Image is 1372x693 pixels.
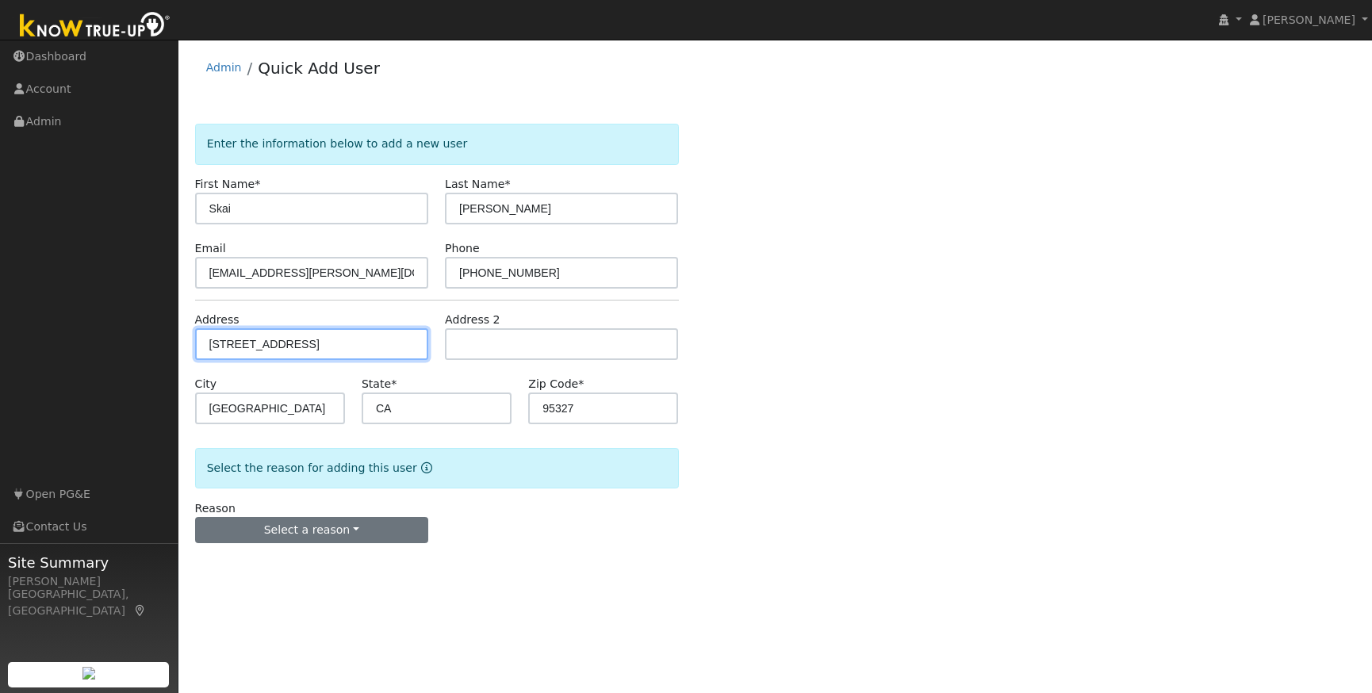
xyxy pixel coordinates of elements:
label: Reason [195,500,236,517]
img: Know True-Up [12,9,178,44]
span: [PERSON_NAME] [1263,13,1355,26]
label: Email [195,240,226,257]
a: Quick Add User [258,59,380,78]
a: Admin [206,61,242,74]
label: State [362,376,397,392]
label: Address 2 [445,312,500,328]
a: Reason for new user [417,461,432,474]
label: Last Name [445,176,510,193]
button: Select a reason [195,517,428,544]
label: Zip Code [528,376,584,392]
div: [GEOGRAPHIC_DATA], [GEOGRAPHIC_DATA] [8,586,170,619]
a: Map [133,604,148,617]
label: Address [195,312,240,328]
span: Site Summary [8,552,170,573]
span: Required [391,377,397,390]
label: Phone [445,240,480,257]
div: Select the reason for adding this user [195,448,679,488]
div: [PERSON_NAME] [8,573,170,590]
label: City [195,376,217,392]
img: retrieve [82,667,95,680]
label: First Name [195,176,261,193]
span: Required [255,178,260,190]
span: Required [578,377,584,390]
span: Required [504,178,510,190]
div: Enter the information below to add a new user [195,124,679,164]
